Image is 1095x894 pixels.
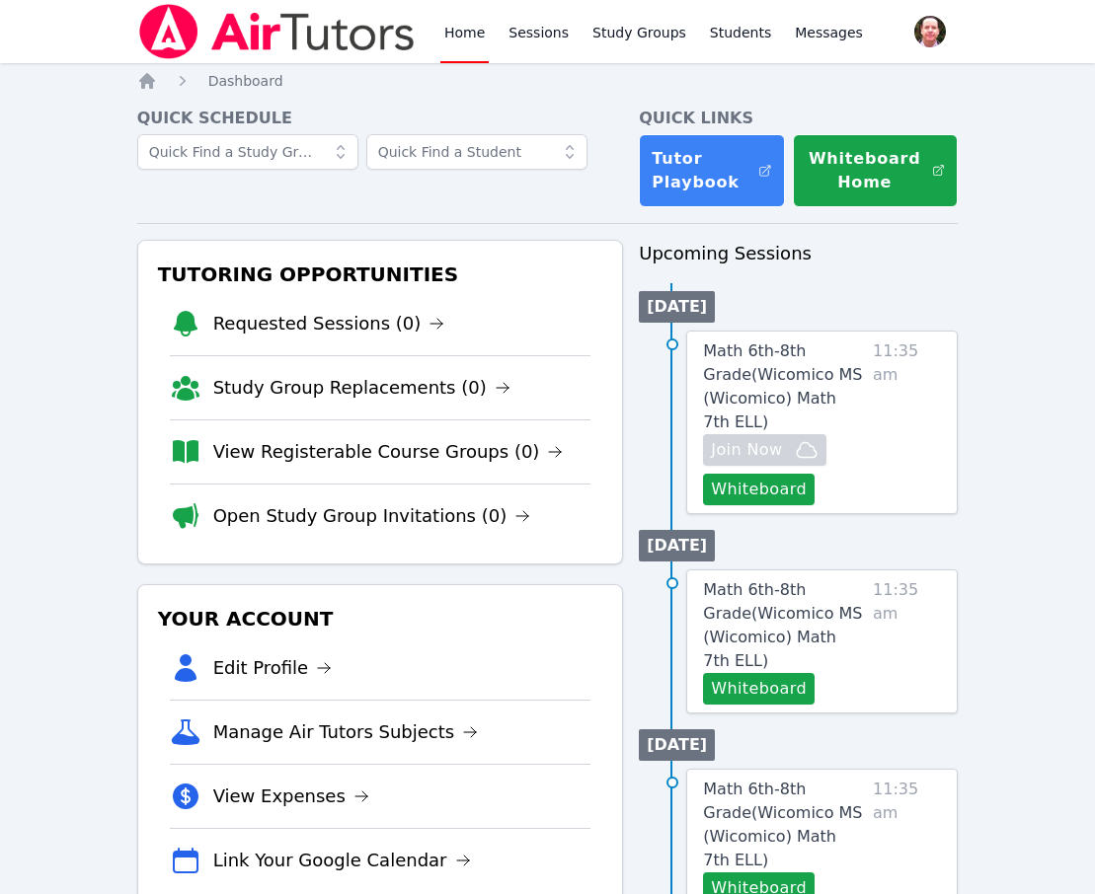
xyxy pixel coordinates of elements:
span: Messages [795,23,863,42]
input: Quick Find a Student [366,134,587,170]
span: Dashboard [208,73,283,89]
h3: Tutoring Opportunities [154,257,607,292]
a: Link Your Google Calendar [213,847,471,874]
span: 11:35 am [873,578,941,705]
a: Dashboard [208,71,283,91]
h3: Your Account [154,601,607,636]
a: Manage Air Tutors Subjects [213,718,479,746]
nav: Breadcrumb [137,71,959,91]
a: Edit Profile [213,654,333,682]
li: [DATE] [639,729,715,761]
a: Math 6th-8th Grade(Wicomico MS (Wicomico) Math 7th ELL) [703,339,865,434]
a: Study Group Replacements (0) [213,374,510,402]
button: Whiteboard [703,474,815,505]
a: Open Study Group Invitations (0) [213,502,531,530]
input: Quick Find a Study Group [137,134,358,170]
a: Math 6th-8th Grade(Wicomico MS (Wicomico) Math 7th ELL) [703,578,865,673]
span: Join Now [711,438,782,462]
span: Math 6th-8th Grade ( Wicomico MS (Wicomico) Math 7th ELL ) [703,580,862,670]
li: [DATE] [639,530,715,561]
a: Requested Sessions (0) [213,310,445,337]
h4: Quick Links [639,107,958,130]
h4: Quick Schedule [137,107,624,130]
button: Whiteboard [703,673,815,705]
button: Join Now [703,434,825,466]
img: Air Tutors [137,4,417,59]
a: Math 6th-8th Grade(Wicomico MS (Wicomico) Math 7th ELL) [703,778,865,872]
button: Whiteboard Home [793,134,959,207]
a: View Registerable Course Groups (0) [213,438,564,466]
a: View Expenses [213,782,369,810]
span: Math 6th-8th Grade ( Wicomico MS (Wicomico) Math 7th ELL ) [703,341,862,431]
span: Math 6th-8th Grade ( Wicomico MS (Wicomico) Math 7th ELL ) [703,780,862,869]
a: Tutor Playbook [639,134,785,207]
span: 11:35 am [873,339,941,505]
h3: Upcoming Sessions [639,240,958,267]
li: [DATE] [639,291,715,323]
